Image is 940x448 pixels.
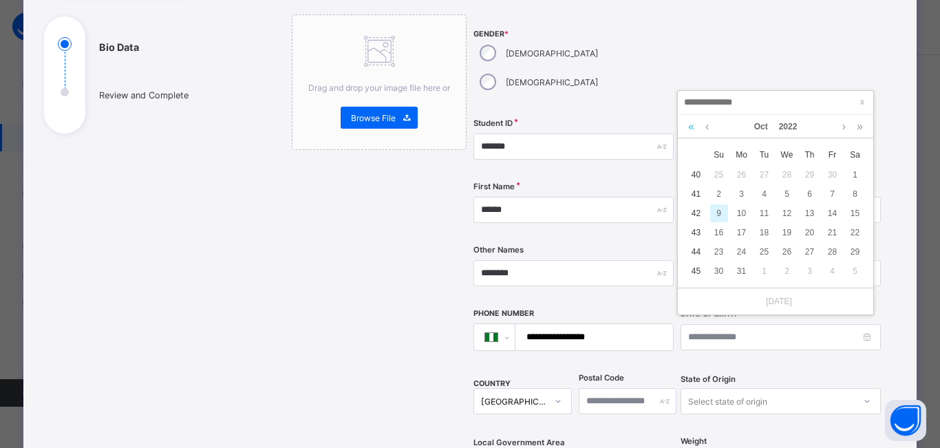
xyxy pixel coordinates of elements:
[844,149,866,161] span: Sa
[844,223,866,242] td: October 22, 2022
[730,204,753,223] td: October 10, 2022
[778,243,796,261] div: 26
[481,396,546,407] div: [GEOGRAPHIC_DATA]
[685,262,707,281] td: 45
[473,30,674,39] span: Gender
[753,145,776,165] th: Tue
[801,224,819,242] div: 20
[821,242,844,262] td: October 28, 2022
[685,115,698,138] a: Last year (Control + left)
[707,242,730,262] td: October 23, 2022
[773,115,803,138] a: 2022
[776,165,798,184] td: September 28, 2022
[776,204,798,223] td: October 12, 2022
[846,243,864,261] div: 29
[824,204,842,222] div: 14
[753,204,776,223] td: October 11, 2022
[821,262,844,281] td: November 4, 2022
[707,184,730,204] td: October 2, 2022
[824,243,842,261] div: 28
[756,204,773,222] div: 11
[473,379,511,388] span: COUNTRY
[707,204,730,223] td: October 9, 2022
[756,262,773,280] div: 1
[776,145,798,165] th: Wed
[778,262,796,280] div: 2
[756,243,773,261] div: 25
[733,204,751,222] div: 10
[824,262,842,280] div: 4
[753,184,776,204] td: October 4, 2022
[707,145,730,165] th: Sun
[733,243,751,261] div: 24
[798,204,821,223] td: October 13, 2022
[778,185,796,203] div: 5
[685,223,707,242] td: 43
[730,149,753,161] span: Mo
[707,149,730,161] span: Su
[824,224,842,242] div: 21
[821,223,844,242] td: October 21, 2022
[685,165,707,184] td: 40
[730,242,753,262] td: October 24, 2022
[688,388,767,414] div: Select state of origin
[681,374,736,384] span: State of Origin
[844,204,866,223] td: October 15, 2022
[473,438,565,447] span: Local Government Area
[839,115,849,138] a: Next month (PageDown)
[853,115,866,138] a: Next year (Control + right)
[801,166,819,184] div: 29
[844,145,866,165] th: Sat
[798,262,821,281] td: November 3, 2022
[685,242,707,262] td: 44
[710,166,728,184] div: 25
[801,243,819,261] div: 27
[473,182,515,191] label: First Name
[753,262,776,281] td: November 1, 2022
[730,165,753,184] td: September 26, 2022
[473,309,534,318] label: Phone Number
[710,204,728,222] div: 9
[707,223,730,242] td: October 16, 2022
[821,204,844,223] td: October 14, 2022
[730,262,753,281] td: October 31, 2022
[778,224,796,242] div: 19
[506,77,598,87] label: [DEMOGRAPHIC_DATA]
[798,184,821,204] td: October 6, 2022
[844,262,866,281] td: November 5, 2022
[846,224,864,242] div: 22
[707,262,730,281] td: October 30, 2022
[801,204,819,222] div: 13
[821,165,844,184] td: September 30, 2022
[821,145,844,165] th: Fri
[292,14,467,150] div: Drag and drop your image file here orBrowse File
[756,224,773,242] div: 18
[846,204,864,222] div: 15
[776,149,798,161] span: We
[844,242,866,262] td: October 29, 2022
[756,185,773,203] div: 4
[798,223,821,242] td: October 20, 2022
[759,295,792,308] a: [DATE]
[710,185,728,203] div: 2
[308,83,450,93] span: Drag and drop your image file here or
[730,223,753,242] td: October 17, 2022
[506,48,598,58] label: [DEMOGRAPHIC_DATA]
[798,242,821,262] td: October 27, 2022
[753,165,776,184] td: September 27, 2022
[776,223,798,242] td: October 19, 2022
[844,165,866,184] td: October 1, 2022
[753,223,776,242] td: October 18, 2022
[824,185,842,203] div: 7
[707,165,730,184] td: September 25, 2022
[730,145,753,165] th: Mon
[885,400,926,441] button: Open asap
[685,184,707,204] td: 41
[824,166,842,184] div: 30
[685,204,707,223] td: 42
[733,185,751,203] div: 3
[473,118,513,128] label: Student ID
[730,184,753,204] td: October 3, 2022
[821,149,844,161] span: Fr
[733,262,751,280] div: 31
